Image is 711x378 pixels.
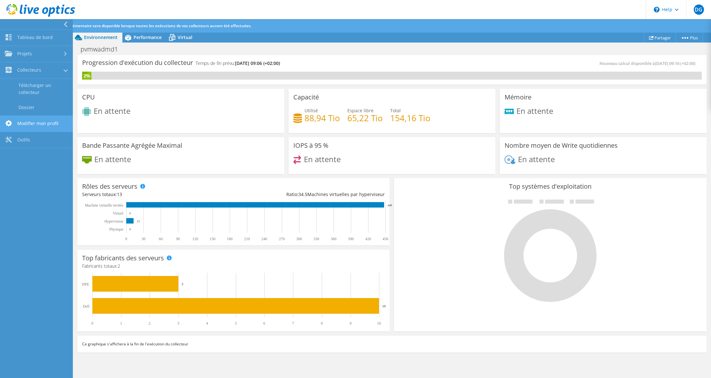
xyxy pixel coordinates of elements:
[313,237,319,241] text: 330
[399,183,701,190] h3: Top systèmes d'exploitation
[296,237,302,241] text: 300
[82,282,89,287] text: HPE
[382,304,386,308] text: 10
[516,105,553,116] span: En attente
[109,227,123,232] text: Physique
[129,212,131,215] text: 0
[84,34,118,40] span: Environnement
[192,237,198,241] text: 120
[350,321,352,326] text: 9
[365,237,371,241] text: 420
[206,321,208,326] text: 4
[82,255,164,262] h3: Top fabricants des serveurs
[142,237,145,241] text: 30
[137,220,140,223] text: 13
[331,237,336,241] text: 360
[644,33,676,43] a: Partager
[505,94,531,101] h3: Mémoire
[298,191,307,197] span: 34.5
[377,321,381,326] text: 10
[83,304,89,309] text: Dell
[134,34,162,40] span: Performance
[383,237,388,241] text: 450
[293,94,319,101] h3: Capacité
[655,60,695,66] span: [DATE] 09:16 (+02:00)
[347,114,383,122] h4: 65,22 Tio
[292,321,294,326] text: 7
[113,211,124,216] text: Virtuel
[125,237,127,241] text: 0
[196,60,280,67] h4: Temps de fin prévu:
[304,154,341,164] span: En attente
[182,282,183,286] text: 3
[177,321,179,326] text: 3
[104,219,123,224] text: Hyperviseur
[117,191,122,197] span: 13
[94,154,131,164] span: En attente
[78,46,128,53] h1: pvmwadmd1
[77,336,707,352] div: Ce graphique s'affichera à la fin de l'exécution du collecteur
[118,263,120,269] span: 2
[82,263,385,270] h4: Fabricants totaux:
[293,142,328,149] h3: IOPS à 95 %
[82,191,234,198] div: Serveurs totaux:
[82,94,95,101] h3: CPU
[149,321,151,326] text: 2
[244,237,250,241] text: 210
[178,34,192,40] span: Virtual
[235,60,280,66] span: [DATE] 09:06 (+02:00)
[599,60,699,66] span: Nouveau calcul disponible à
[82,72,91,79] div: 2%
[235,321,237,326] text: 5
[227,237,233,241] text: 180
[388,204,392,207] text: 448
[505,142,618,149] h3: Nombre moyen de Write quotidiennes
[263,321,265,326] text: 6
[94,106,130,116] span: En attente
[91,321,93,326] text: 0
[676,33,703,43] a: Plus
[261,237,267,241] text: 240
[694,4,704,15] span: DG
[39,23,251,28] span: Une analyse supplémentaire sera disponible lorsque toutes les exécutions de vos collecteurs auron...
[279,237,285,241] text: 270
[159,237,163,241] text: 60
[305,107,318,114] span: Utilisé
[176,237,180,241] text: 90
[390,107,401,114] span: Total
[120,321,122,326] text: 1
[321,321,323,326] text: 8
[305,114,340,122] h4: 88,94 Tio
[82,142,182,149] h3: Bande Passante Agrégée Maximal
[348,237,354,241] text: 390
[347,107,374,114] span: Espace libre
[390,114,430,122] h4: 154,16 Tio
[85,203,123,208] tspan: Machine virtuelle invitée
[518,154,555,164] span: En attente
[82,183,137,190] h3: Rôles des serveurs
[654,7,660,12] svg: \n
[129,228,131,231] text: 0
[234,191,385,198] div: Ratio: Machines virtuelles par hyperviseur
[210,237,215,241] text: 150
